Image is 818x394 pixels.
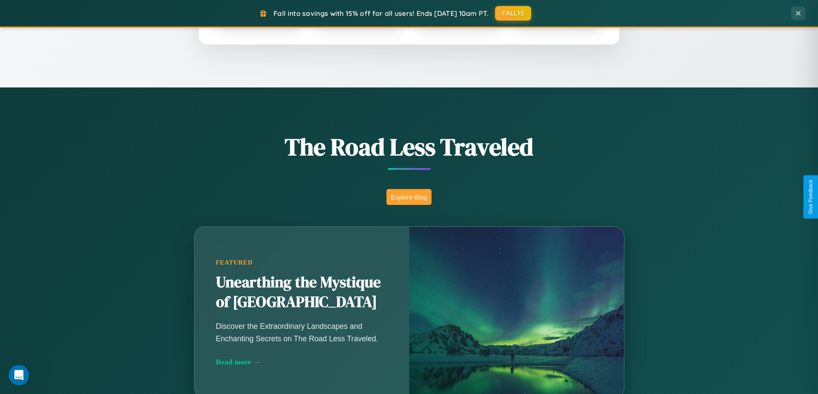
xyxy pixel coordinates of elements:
span: Fall into savings with 15% off for all users! Ends [DATE] 10am PT. [274,9,489,18]
h1: The Road Less Traveled [152,130,667,163]
div: Give Feedback [808,180,814,214]
h2: Unearthing the Mystique of [GEOGRAPHIC_DATA] [216,273,388,312]
button: FALL15 [495,6,531,21]
p: Discover the Extraordinary Landscapes and Enchanting Secrets on The Road Less Traveled. [216,320,388,344]
div: Read more → [216,358,388,367]
div: Featured [216,259,388,266]
iframe: Intercom live chat [9,365,29,385]
button: Explore Blog [386,189,432,205]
